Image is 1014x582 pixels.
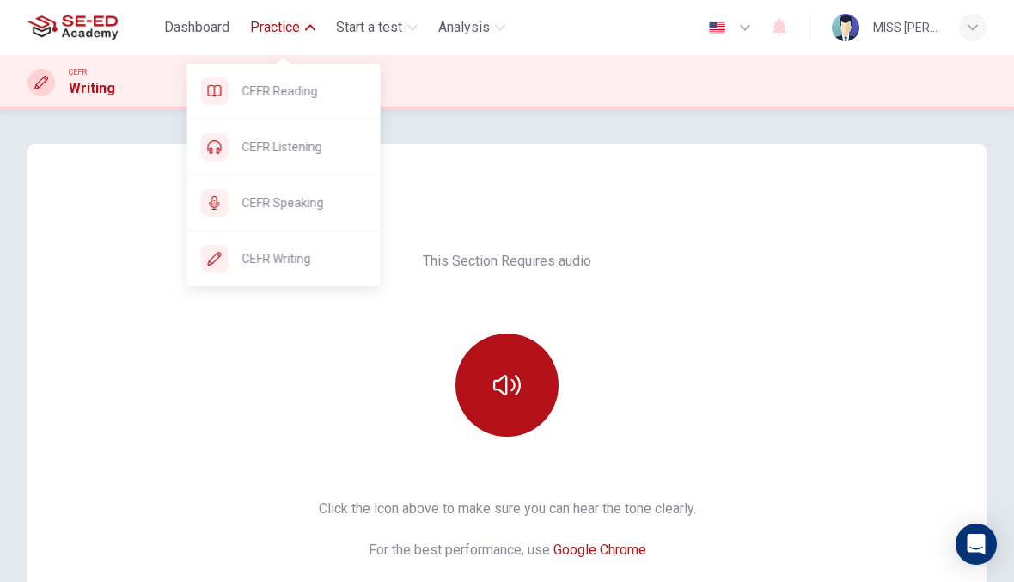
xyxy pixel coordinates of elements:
[242,81,367,101] span: CEFR Reading
[69,66,87,78] span: CEFR
[242,193,367,213] span: CEFR Speaking
[336,17,402,38] span: Start a test
[956,524,997,565] div: Open Intercom Messenger
[553,542,646,558] a: Google Chrome
[329,12,425,43] button: Start a test
[27,10,157,45] a: SE-ED Academy logo
[187,231,381,286] div: CEFR Writing
[187,64,381,119] div: CEFR Reading
[242,137,367,157] span: CEFR Listening
[250,17,300,38] span: Practice
[369,540,646,561] h6: For the best performance, use
[431,12,512,43] button: Analysis
[27,10,118,45] img: SE-ED Academy logo
[187,119,381,175] div: CEFR Listening
[438,17,490,38] span: Analysis
[187,175,381,230] div: CEFR Speaking
[69,78,115,99] h1: Writing
[832,14,859,41] img: Profile picture
[157,12,236,43] button: Dashboard
[243,12,322,43] button: Practice
[423,251,591,272] h6: This Section Requires audio
[706,21,728,34] img: en
[242,248,367,269] span: CEFR Writing
[164,17,229,38] span: Dashboard
[873,17,938,38] div: MISS [PERSON_NAME]
[319,499,696,519] h6: Click the icon above to make sure you can hear the tone clearly.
